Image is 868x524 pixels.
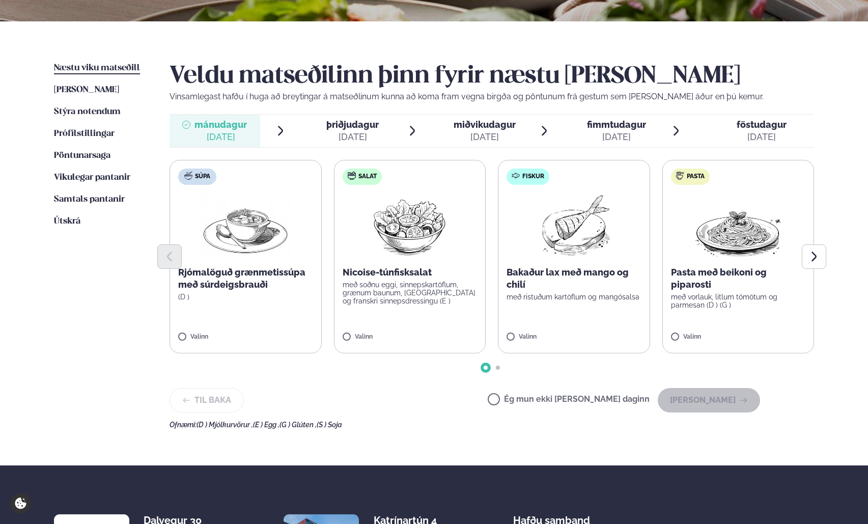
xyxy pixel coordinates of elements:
[194,119,247,130] span: mánudagur
[54,151,110,160] span: Pöntunarsaga
[54,107,121,116] span: Stýra notendum
[170,421,814,429] div: Ofnæmi:
[54,106,121,118] a: Stýra notendum
[512,172,520,180] img: fish.svg
[54,128,115,140] a: Prófílstillingar
[54,62,140,74] a: Næstu viku matseðill
[178,293,313,301] p: (D )
[326,131,379,143] div: [DATE]
[365,193,455,258] img: Salad.png
[54,129,115,138] span: Prófílstillingar
[194,131,247,143] div: [DATE]
[195,173,210,181] span: Súpa
[802,244,826,269] button: Next slide
[693,193,783,258] img: Spagetti.png
[54,173,130,182] span: Vikulegar pantanir
[507,266,641,291] p: Bakaður lax með mango og chilí
[54,217,80,226] span: Útskrá
[687,173,705,181] span: Pasta
[671,293,806,309] p: með vorlauk, litlum tómötum og parmesan (D ) (G )
[454,119,516,130] span: miðvikudagur
[279,421,317,429] span: (G ) Glúten ,
[10,493,31,514] a: Cookie settings
[201,193,290,258] img: Soup.png
[54,150,110,162] a: Pöntunarsaga
[157,244,182,269] button: Previous slide
[587,119,646,130] span: fimmtudagur
[54,215,80,228] a: Útskrá
[671,266,806,291] p: Pasta með beikoni og piparosti
[496,366,500,370] span: Go to slide 2
[484,366,488,370] span: Go to slide 1
[170,388,244,412] button: Til baka
[54,194,125,206] a: Samtals pantanir
[170,62,814,91] h2: Veldu matseðilinn þinn fyrir næstu [PERSON_NAME]
[737,131,787,143] div: [DATE]
[197,421,253,429] span: (D ) Mjólkurvörur ,
[54,84,119,96] a: [PERSON_NAME]
[184,172,192,180] img: soup.svg
[737,119,787,130] span: föstudagur
[253,421,279,429] span: (E ) Egg ,
[454,131,516,143] div: [DATE]
[348,172,356,180] img: salad.svg
[676,172,684,180] img: pasta.svg
[54,64,140,72] span: Næstu viku matseðill
[343,281,478,305] p: með soðnu eggi, sinnepskartöflum, grænum baunum, [GEOGRAPHIC_DATA] og franskri sinnepsdressingu (E )
[317,421,342,429] span: (S ) Soja
[507,293,641,301] p: með ristuðum kartöflum og mangósalsa
[170,91,814,103] p: Vinsamlegast hafðu í huga að breytingar á matseðlinum kunna að koma fram vegna birgða og pöntunum...
[54,172,130,184] a: Vikulegar pantanir
[326,119,379,130] span: þriðjudagur
[343,266,478,279] p: Nicoise-túnfisksalat
[54,86,119,94] span: [PERSON_NAME]
[658,388,760,412] button: [PERSON_NAME]
[358,173,377,181] span: Salat
[178,266,313,291] p: Rjómalöguð grænmetissúpa með súrdeigsbrauði
[529,193,619,258] img: Fish.png
[54,195,125,204] span: Samtals pantanir
[587,131,646,143] div: [DATE]
[522,173,544,181] span: Fiskur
